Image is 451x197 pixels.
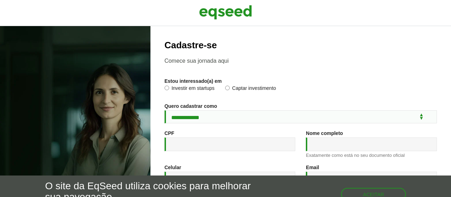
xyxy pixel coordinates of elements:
label: Quero cadastrar como [165,104,217,109]
label: Captar investimento [225,86,276,93]
h2: Cadastre-se [165,40,437,50]
label: Estou interessado(a) em [165,79,222,84]
p: Comece sua jornada aqui [165,57,437,64]
img: EqSeed Logo [199,4,252,21]
label: Investir em startups [165,86,215,93]
label: CPF [165,131,174,136]
label: Nome completo [306,131,343,136]
label: Email [306,165,319,170]
div: Exatamente como está no seu documento oficial [306,153,437,158]
label: Celular [165,165,181,170]
input: Investir em startups [165,86,169,90]
input: Captar investimento [225,86,230,90]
